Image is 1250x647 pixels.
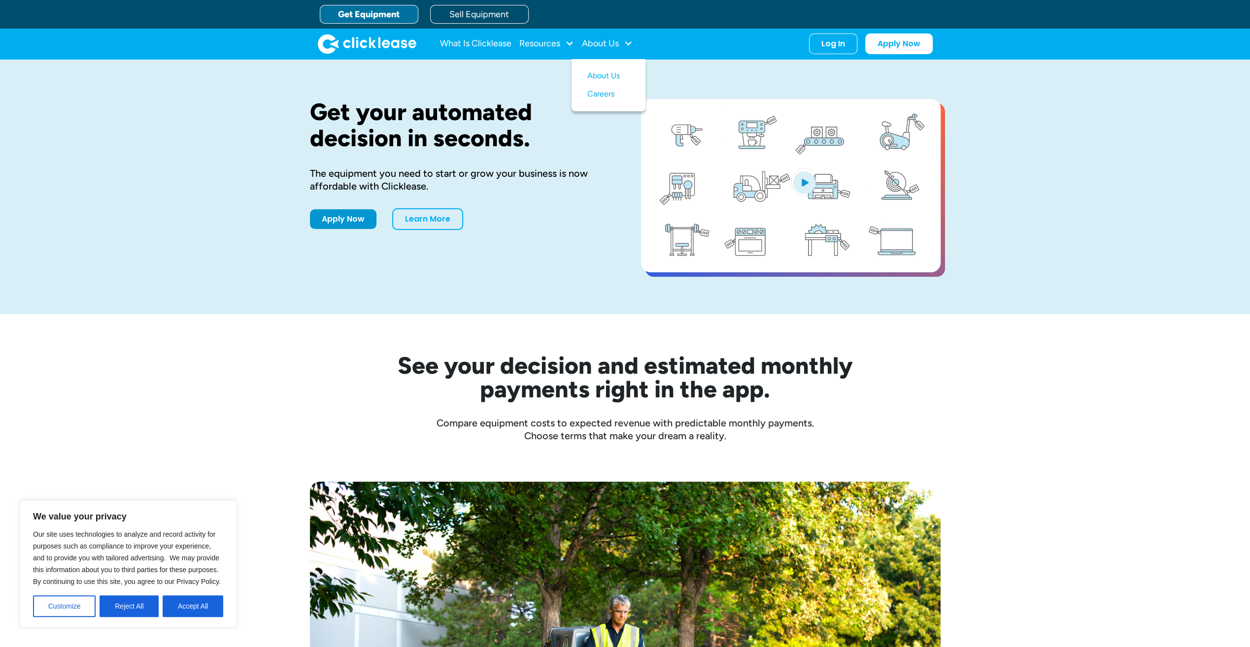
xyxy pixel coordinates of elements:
[349,354,901,401] h2: See your decision and estimated monthly payments right in the app.
[572,59,645,111] nav: About Us
[20,500,236,627] div: We value your privacy
[310,99,609,151] h1: Get your automated decision in seconds.
[318,34,416,54] img: Clicklease logo
[310,209,376,229] a: Apply Now
[318,34,416,54] a: home
[430,5,529,24] a: Sell Equipment
[33,530,221,585] span: Our site uses technologies to analyze and record activity for purposes such as compliance to impr...
[310,167,609,193] div: The equipment you need to start or grow your business is now affordable with Clicklease.
[791,168,817,196] img: Blue play button logo on a light blue circular background
[392,208,463,230] a: Learn More
[320,5,418,24] a: Get Equipment
[100,595,159,617] button: Reject All
[440,34,511,54] a: What Is Clicklease
[821,39,845,49] div: Log In
[33,511,223,522] p: We value your privacy
[33,595,96,617] button: Customize
[587,67,630,85] a: About Us
[582,34,633,54] div: About Us
[587,85,630,103] a: Careers
[519,34,574,54] div: Resources
[163,595,223,617] button: Accept All
[865,33,933,54] a: Apply Now
[641,99,941,272] a: open lightbox
[310,417,941,442] div: Compare equipment costs to expected revenue with predictable monthly payments. Choose terms that ...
